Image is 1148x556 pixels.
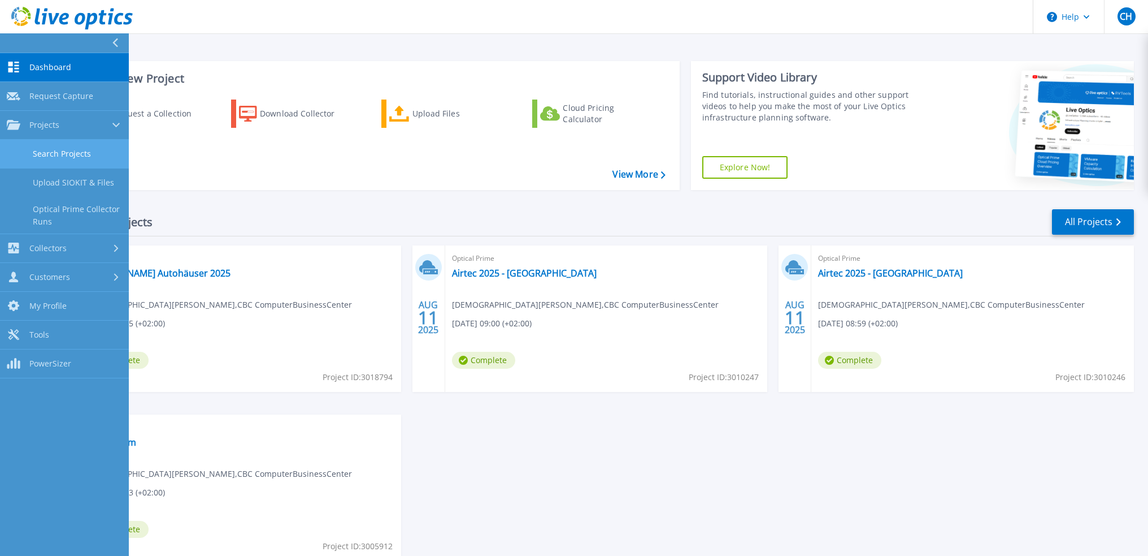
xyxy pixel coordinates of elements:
span: Project ID: 3005912 [323,540,393,553]
a: Request a Collection [80,100,206,128]
span: CH [1120,12,1132,21]
span: Request Capture [29,91,93,101]
h3: Start a New Project [80,72,665,85]
span: [DEMOGRAPHIC_DATA][PERSON_NAME] , CBC ComputerBusinessCenter [85,299,352,311]
div: AUG 2025 [418,297,439,338]
div: Find tutorials, instructional guides and other support videos to help you make the most of your L... [702,89,929,123]
span: Complete [452,352,515,369]
a: Explore Now! [702,156,788,179]
span: Project ID: 3010247 [689,371,759,383]
span: Project ID: 3010246 [1055,371,1125,383]
span: Customers [29,272,70,282]
span: [DEMOGRAPHIC_DATA][PERSON_NAME] , CBC ComputerBusinessCenter [452,299,719,311]
div: Support Video Library [702,70,929,85]
span: Tools [29,330,49,340]
span: Complete [818,352,881,369]
span: Optical Prime [452,252,761,265]
span: Projects [29,120,59,130]
span: My Profile [29,301,67,311]
a: Airtec 2025 - [GEOGRAPHIC_DATA] [818,268,963,279]
div: Upload Files [412,102,503,125]
span: Optical Prime [85,421,394,434]
span: Optical Prime [85,252,394,265]
a: Cloud Pricing Calculator [532,100,658,128]
span: 11 [418,313,438,322]
a: View More [612,169,665,180]
span: Optical Prime [818,252,1127,265]
span: Project ID: 3018794 [323,371,393,383]
span: PowerSizer [29,359,71,369]
a: Upload Files [381,100,507,128]
a: All Projects [1052,209,1134,235]
a: Airtec 2025 - [GEOGRAPHIC_DATA] [452,268,597,279]
a: Download Collector [231,100,357,128]
div: Cloud Pricing Calculator [563,102,653,125]
a: [PERSON_NAME] Autohäuser 2025 [85,268,231,279]
span: [DATE] 09:00 (+02:00) [452,317,532,330]
span: [DEMOGRAPHIC_DATA][PERSON_NAME] , CBC ComputerBusinessCenter [85,468,352,480]
div: Request a Collection [112,102,203,125]
span: 11 [785,313,805,322]
div: Download Collector [260,102,350,125]
span: Dashboard [29,62,71,72]
span: [DATE] 08:59 (+02:00) [818,317,898,330]
div: AUG 2025 [784,297,806,338]
span: Collectors [29,243,67,253]
span: [DEMOGRAPHIC_DATA][PERSON_NAME] , CBC ComputerBusinessCenter [818,299,1085,311]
